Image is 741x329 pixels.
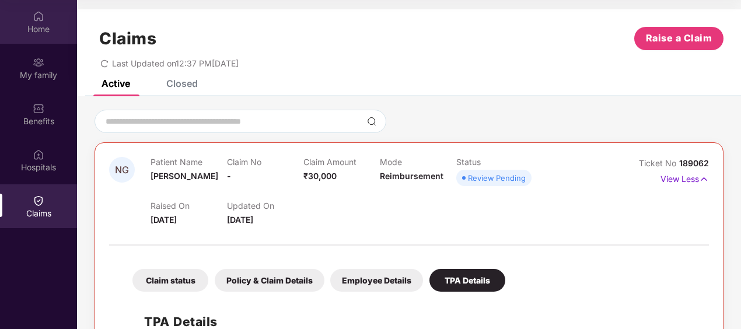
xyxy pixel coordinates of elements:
[151,201,227,211] p: Raised On
[33,57,44,68] img: svg+xml;base64,PHN2ZyB3aWR0aD0iMjAiIGhlaWdodD0iMjAiIHZpZXdCb3g9IjAgMCAyMCAyMCIgZmlsbD0ibm9uZSIgeG...
[456,157,533,167] p: Status
[679,158,709,168] span: 189062
[699,173,709,185] img: svg+xml;base64,PHN2ZyB4bWxucz0iaHR0cDovL3d3dy53My5vcmcvMjAwMC9zdmciIHdpZHRoPSIxNyIgaGVpZ2h0PSIxNy...
[367,117,376,126] img: svg+xml;base64,PHN2ZyBpZD0iU2VhcmNoLTMyeDMyIiB4bWxucz0iaHR0cDovL3d3dy53My5vcmcvMjAwMC9zdmciIHdpZH...
[380,157,456,167] p: Mode
[227,215,253,225] span: [DATE]
[634,27,723,50] button: Raise a Claim
[151,215,177,225] span: [DATE]
[227,157,303,167] p: Claim No
[33,195,44,206] img: svg+xml;base64,PHN2ZyBpZD0iQ2xhaW0iIHhtbG5zPSJodHRwOi8vd3d3LnczLm9yZy8yMDAwL3N2ZyIgd2lkdGg9IjIwIi...
[33,103,44,114] img: svg+xml;base64,PHN2ZyBpZD0iQmVuZWZpdHMiIHhtbG5zPSJodHRwOi8vd3d3LnczLm9yZy8yMDAwL3N2ZyIgd2lkdGg9Ij...
[660,170,709,185] p: View Less
[100,58,109,68] span: redo
[227,171,231,181] span: -
[330,269,423,292] div: Employee Details
[303,157,380,167] p: Claim Amount
[639,158,679,168] span: Ticket No
[468,172,526,184] div: Review Pending
[166,78,198,89] div: Closed
[115,165,129,175] span: NG
[303,171,337,181] span: ₹30,000
[99,29,156,48] h1: Claims
[33,149,44,160] img: svg+xml;base64,PHN2ZyBpZD0iSG9zcGl0YWxzIiB4bWxucz0iaHR0cDovL3d3dy53My5vcmcvMjAwMC9zdmciIHdpZHRoPS...
[132,269,208,292] div: Claim status
[380,171,443,181] span: Reimbursement
[227,201,303,211] p: Updated On
[646,31,712,45] span: Raise a Claim
[429,269,505,292] div: TPA Details
[215,269,324,292] div: Policy & Claim Details
[151,171,218,181] span: [PERSON_NAME]
[33,10,44,22] img: svg+xml;base64,PHN2ZyBpZD0iSG9tZSIgeG1sbnM9Imh0dHA6Ly93d3cudzMub3JnLzIwMDAvc3ZnIiB3aWR0aD0iMjAiIG...
[112,58,239,68] span: Last Updated on 12:37 PM[DATE]
[102,78,130,89] div: Active
[151,157,227,167] p: Patient Name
